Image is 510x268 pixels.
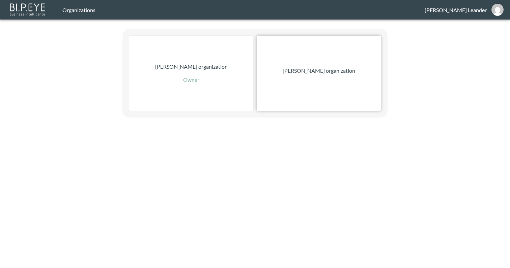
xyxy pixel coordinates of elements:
[425,7,487,13] div: [PERSON_NAME] Leander
[155,63,228,71] p: [PERSON_NAME] organization
[8,2,47,17] img: bipeye-logo
[62,7,425,13] div: Organizations
[283,67,355,75] p: [PERSON_NAME] organization
[487,2,508,18] button: edward.leander-ext@swap-commerce.com
[491,4,504,16] img: eabe90f135701b694d5b9f5071b5cfed
[183,76,199,84] p: Owner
